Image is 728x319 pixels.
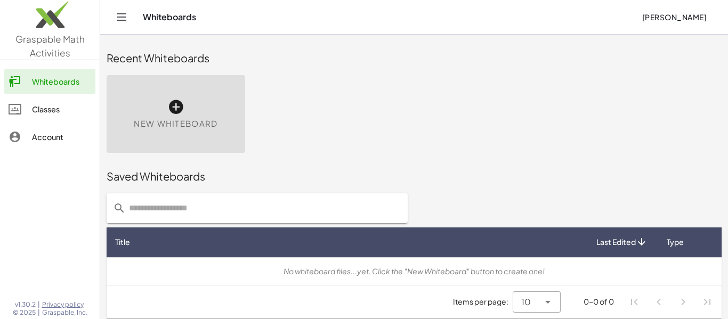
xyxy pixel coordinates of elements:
[38,308,40,317] span: |
[115,236,130,248] span: Title
[42,308,87,317] span: Graspable, Inc.
[521,296,531,308] span: 10
[667,236,684,248] span: Type
[115,266,713,277] div: No whiteboard files...yet. Click the "New Whiteboard" button to create one!
[113,202,126,215] i: prepended action
[107,169,722,184] div: Saved Whiteboards
[596,236,636,248] span: Last Edited
[32,103,91,116] div: Classes
[42,300,87,309] a: Privacy policy
[622,290,719,314] nav: Pagination Navigation
[584,296,614,307] div: 0-0 of 0
[642,12,707,22] span: [PERSON_NAME]
[107,51,722,66] div: Recent Whiteboards
[4,69,95,94] a: Whiteboards
[15,300,36,309] span: v1.30.2
[4,96,95,122] a: Classes
[32,130,91,143] div: Account
[32,75,91,88] div: Whiteboards
[113,9,130,26] button: Toggle navigation
[38,300,40,309] span: |
[633,7,715,27] button: [PERSON_NAME]
[13,308,36,317] span: © 2025
[15,33,85,59] span: Graspable Math Activities
[4,124,95,150] a: Account
[134,118,217,130] span: New Whiteboard
[453,296,513,307] span: Items per page:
